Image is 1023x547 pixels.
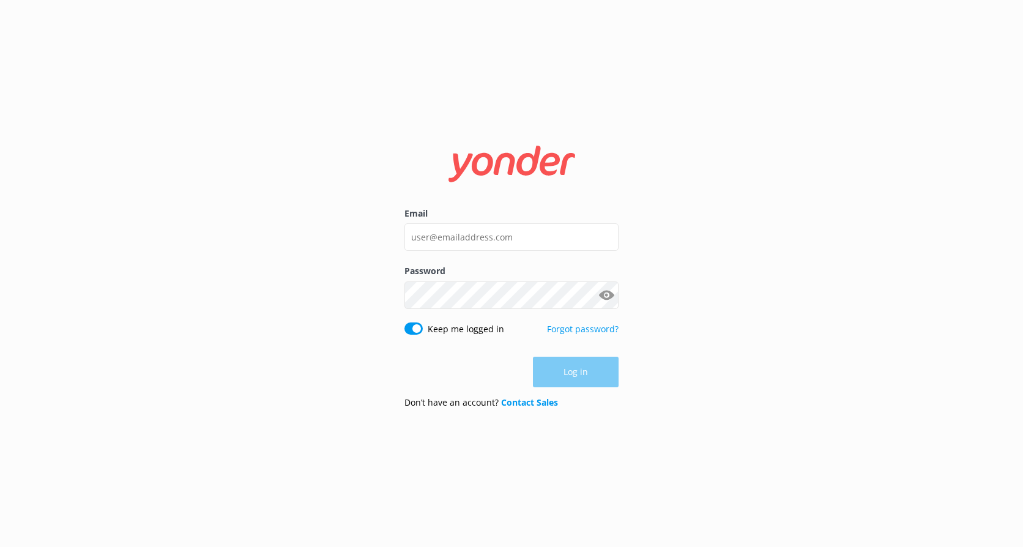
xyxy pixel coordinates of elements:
[404,207,619,220] label: Email
[594,283,619,307] button: Show password
[404,396,558,409] p: Don’t have an account?
[428,322,504,336] label: Keep me logged in
[547,323,619,335] a: Forgot password?
[501,396,558,408] a: Contact Sales
[404,264,619,278] label: Password
[404,223,619,251] input: user@emailaddress.com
